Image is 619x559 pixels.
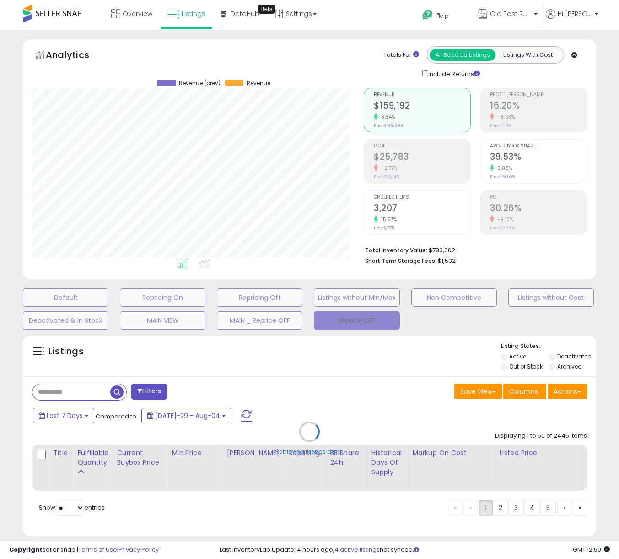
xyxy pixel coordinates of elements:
[220,546,610,554] div: Last InventoryLab Update: 4 hours ago, not synced.
[508,288,594,307] button: Listings without Cost
[118,545,159,554] a: Privacy Policy
[495,49,561,61] button: Listings With Cost
[78,545,117,554] a: Terms of Use
[374,174,399,179] small: Prev: $26,516
[490,174,515,179] small: Prev: 39.50%
[275,448,344,456] div: Retrieving listings data..
[436,12,449,20] span: Help
[334,545,380,554] a: 4 active listings
[438,256,456,265] span: $1,532
[231,9,259,18] span: DataHub
[120,311,205,330] button: MAIN VIEW
[415,68,491,79] div: Include Returns
[573,545,610,554] span: 2025-08-15 12:50 GMT
[23,311,108,330] button: Deactivated & In Stock
[374,195,470,200] span: Ordered Items
[258,5,275,14] div: Tooltip anchor
[217,288,302,307] button: Repricing Off
[490,92,587,98] span: Profit [PERSON_NAME]
[374,225,394,231] small: Prev: 2,775
[179,80,221,87] span: Revenue (prev)
[182,9,205,18] span: Listings
[374,203,470,215] h2: 3,207
[494,114,515,120] small: -8.53%
[494,165,512,172] small: 0.08%
[490,152,587,164] h2: 39.53%
[494,216,513,223] small: -9.10%
[490,9,531,18] span: Old Post Road LLC
[314,288,399,307] button: Listings without Min/Max
[383,51,419,60] div: Totals For
[490,195,587,200] span: ROI
[490,100,587,113] h2: 16.20%
[490,225,515,231] small: Prev: 33.29%
[415,2,470,30] a: Help
[374,152,470,164] h2: $25,783
[490,123,511,128] small: Prev: 17.71%
[490,144,587,149] span: Avg. Buybox Share
[217,311,302,330] button: MAIN _ Reprice OFF
[490,203,587,215] h2: 30.26%
[46,49,107,64] h5: Analytics
[374,92,470,98] span: Revenue
[411,288,497,307] button: Non Competitive
[23,288,108,307] button: Default
[430,49,495,61] button: All Selected Listings
[558,9,592,18] span: Hi [PERSON_NAME]
[378,216,397,223] small: 15.57%
[374,123,403,128] small: Prev: $149,694
[123,9,152,18] span: Overview
[365,244,580,255] li: $783,662
[374,100,470,113] h2: $159,192
[365,246,427,254] b: Total Inventory Value:
[374,144,470,149] span: Profit
[378,114,395,120] small: 6.34%
[247,80,270,87] span: Revenue
[422,9,433,21] i: Get Help
[9,546,159,554] div: seller snap | |
[314,311,399,330] button: Reprice OFF
[378,165,397,172] small: -2.77%
[120,288,205,307] button: Repricing On
[9,545,43,554] strong: Copyright
[365,257,436,265] b: Short Term Storage Fees:
[546,9,598,30] a: Hi [PERSON_NAME]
